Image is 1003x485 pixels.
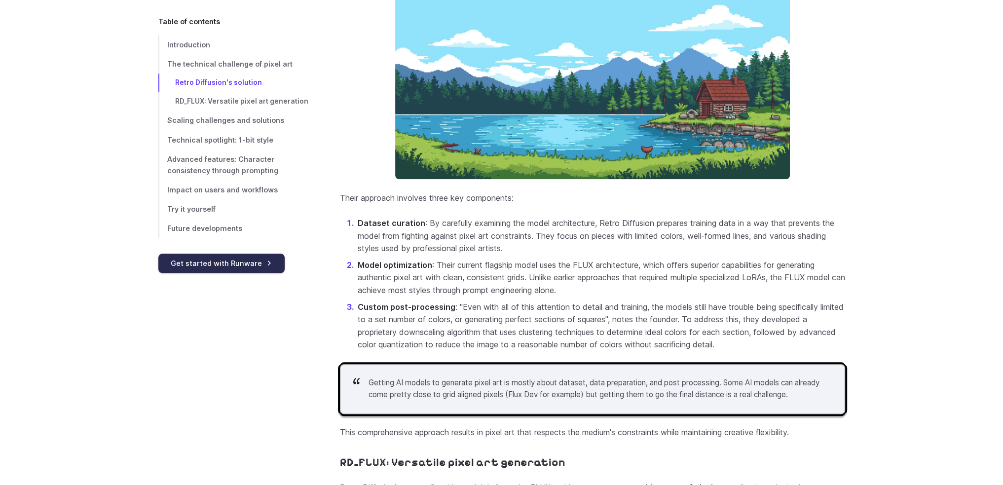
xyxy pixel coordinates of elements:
[158,74,308,92] a: Retro Diffusion's solution
[158,16,220,27] span: Table of contents
[158,180,308,199] a: Impact on users and workflows
[358,302,455,312] strong: Custom post-processing
[167,186,278,194] span: Impact on users and workflows
[340,456,565,469] a: RD_FLUX: Versatile pixel art generation
[167,155,278,175] span: Advanced features: Character consistency through prompting
[158,149,308,180] a: Advanced features: Character consistency through prompting
[358,259,845,297] p: : Their current flagship model uses the FLUX architecture, which offers superior capabilities for...
[158,130,308,149] a: Technical spotlight: 1-bit style
[358,217,845,255] p: : By carefully examining the model architecture, Retro Diffusion prepares training data in a way ...
[340,192,845,205] p: Their approach involves three key components:
[167,60,293,68] span: The technical challenge of pixel art
[358,301,845,351] p: : "Even with all of this attention to detail and training, the models still have trouble being sp...
[167,205,216,213] span: Try it yourself
[175,78,262,86] span: Retro Diffusion's solution
[158,35,308,54] a: Introduction
[358,218,425,228] strong: Dataset curation
[158,219,308,238] a: Future developments
[167,40,210,49] span: Introduction
[175,97,308,105] span: RD_FLUX: Versatile pixel art generation
[369,377,828,401] p: Getting AI models to generate pixel art is mostly about dataset, data preparation, and post proce...
[167,116,284,125] span: Scaling challenges and solutions
[158,199,308,219] a: Try it yourself
[167,136,273,144] span: Technical spotlight: 1-bit style
[158,92,308,111] a: RD_FLUX: Versatile pixel art generation
[358,260,432,270] strong: Model optimization
[158,254,285,273] a: Get started with Runware
[158,111,308,130] a: Scaling challenges and solutions
[167,224,242,232] span: Future developments
[340,426,845,439] p: This comprehensive approach results in pixel art that respects the medium's constraints while mai...
[158,54,308,74] a: The technical challenge of pixel art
